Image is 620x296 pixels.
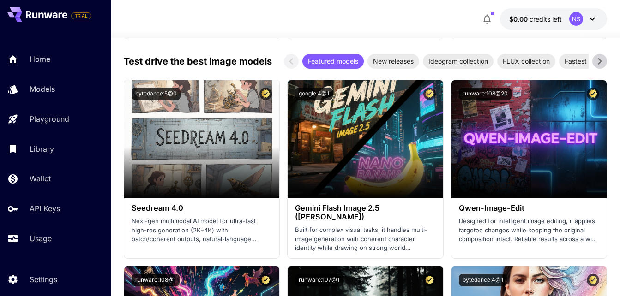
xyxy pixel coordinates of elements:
[423,274,436,286] button: Certified Model – Vetted for best performance and includes a commercial license.
[132,217,272,244] p: Next-gen multimodal AI model for ultra-fast high-res generation (2K–4K) with batch/coherent outpu...
[559,56,616,66] span: Fastest models
[423,56,494,66] span: Ideogram collection
[423,88,436,100] button: Certified Model – Vetted for best performance and includes a commercial license.
[295,88,333,100] button: google:4@1
[295,274,343,286] button: runware:107@1
[459,274,507,286] button: bytedance:4@1
[509,14,562,24] div: $0.00
[459,217,600,244] p: Designed for intelligent image editing, it applies targeted changes while keeping the original co...
[259,274,272,286] button: Certified Model – Vetted for best performance and includes a commercial license.
[30,203,60,214] p: API Keys
[497,56,555,66] span: FLUX collection
[530,15,562,23] span: credits left
[295,225,436,253] p: Built for complex visual tasks, it handles multi-image generation with coherent character identit...
[71,10,91,21] span: Add your payment card to enable full platform functionality.
[569,12,583,26] div: NS
[559,54,616,69] div: Fastest models
[367,54,419,69] div: New releases
[459,88,512,100] button: runware:108@20
[587,274,599,286] button: Certified Model – Vetted for best performance and includes a commercial license.
[132,88,181,100] button: bytedance:5@0
[509,15,530,23] span: $0.00
[30,274,57,285] p: Settings
[30,83,55,95] p: Models
[30,173,51,184] p: Wallet
[132,204,272,213] h3: Seedream 4.0
[302,56,364,66] span: Featured models
[500,8,607,30] button: $0.00NS
[30,233,52,244] p: Usage
[459,204,600,213] h3: Qwen-Image-Edit
[587,88,599,100] button: Certified Model – Vetted for best performance and includes a commercial license.
[367,56,419,66] span: New releases
[288,80,443,198] img: alt
[30,113,69,124] p: Playground
[451,80,607,198] img: alt
[124,80,280,198] img: alt
[30,53,50,65] p: Home
[295,204,436,221] h3: Gemini Flash Image 2.5 ([PERSON_NAME])
[497,54,555,69] div: FLUX collection
[124,54,272,68] p: Test drive the best image models
[132,274,180,286] button: runware:108@1
[259,88,272,100] button: Certified Model – Vetted for best performance and includes a commercial license.
[72,12,91,19] span: TRIAL
[423,54,494,69] div: Ideogram collection
[30,143,54,154] p: Library
[302,54,364,69] div: Featured models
